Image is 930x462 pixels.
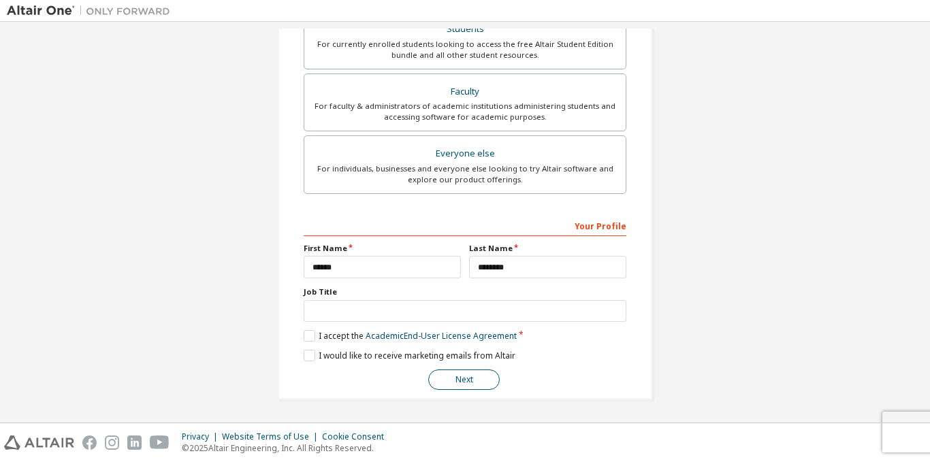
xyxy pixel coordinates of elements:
[312,163,618,185] div: For individuals, businesses and everyone else looking to try Altair software and explore our prod...
[312,82,618,101] div: Faculty
[150,435,170,450] img: youtube.svg
[428,369,500,390] button: Next
[7,4,177,18] img: Altair One
[82,435,97,450] img: facebook.svg
[469,243,626,254] label: Last Name
[182,442,392,454] p: © 2025 Altair Engineering, Inc. All Rights Reserved.
[304,243,461,254] label: First Name
[312,39,618,61] div: For currently enrolled students looking to access the free Altair Student Edition bundle and all ...
[304,330,517,342] label: I accept the
[182,431,222,442] div: Privacy
[105,435,119,450] img: instagram.svg
[304,350,515,361] label: I would like to receive marketing emails from Altair
[312,144,618,163] div: Everyone else
[304,214,626,236] div: Your Profile
[222,431,322,442] div: Website Terms of Use
[312,101,618,122] div: For faculty & administrators of academic institutions administering students and accessing softwa...
[366,330,517,342] a: Academic End-User License Agreement
[127,435,142,450] img: linkedin.svg
[312,20,618,39] div: Students
[304,286,626,297] label: Job Title
[4,435,74,450] img: altair_logo.svg
[322,431,392,442] div: Cookie Consent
